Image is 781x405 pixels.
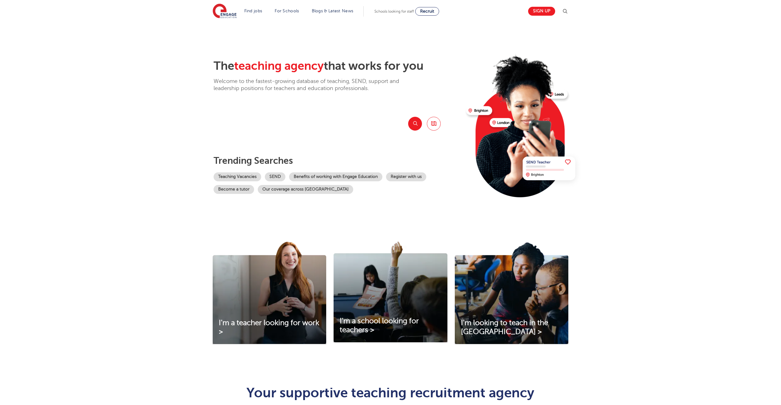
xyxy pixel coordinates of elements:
img: I'm looking to teach in the UK [455,242,568,344]
a: I'm a teacher looking for work > [213,319,326,336]
a: Sign up [528,7,555,16]
span: I'm a school looking for teachers > [340,317,419,334]
a: Benefits of working with Engage Education [289,172,382,181]
a: SEND [265,172,285,181]
span: teaching agency [234,59,324,73]
a: Blogs & Latest News [312,9,354,13]
a: Become a tutor [214,185,254,194]
a: For Schools [275,9,299,13]
span: I'm looking to teach in the [GEOGRAPHIC_DATA] > [461,319,548,336]
a: I'm a school looking for teachers > [334,317,447,335]
button: Search [408,117,422,131]
img: Engage Education [213,4,237,19]
a: Recruit [415,7,439,16]
img: I'm a teacher looking for work [213,242,326,344]
span: I'm a teacher looking for work > [219,319,319,336]
h2: The that works for you [214,59,461,73]
a: Teaching Vacancies [214,172,261,181]
a: Register with us [386,172,426,181]
p: Welcome to the fastest-growing database of teaching, SEND, support and leadership positions for t... [214,78,416,92]
a: I'm looking to teach in the [GEOGRAPHIC_DATA] > [455,319,568,336]
p: Trending searches [214,155,461,166]
img: I'm a school looking for teachers [334,242,447,342]
h1: Your supportive teaching recruitment agency [240,386,541,399]
span: Schools looking for staff [374,9,414,14]
a: Find jobs [244,9,262,13]
a: Our coverage across [GEOGRAPHIC_DATA] [258,185,353,194]
span: Recruit [420,9,434,14]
